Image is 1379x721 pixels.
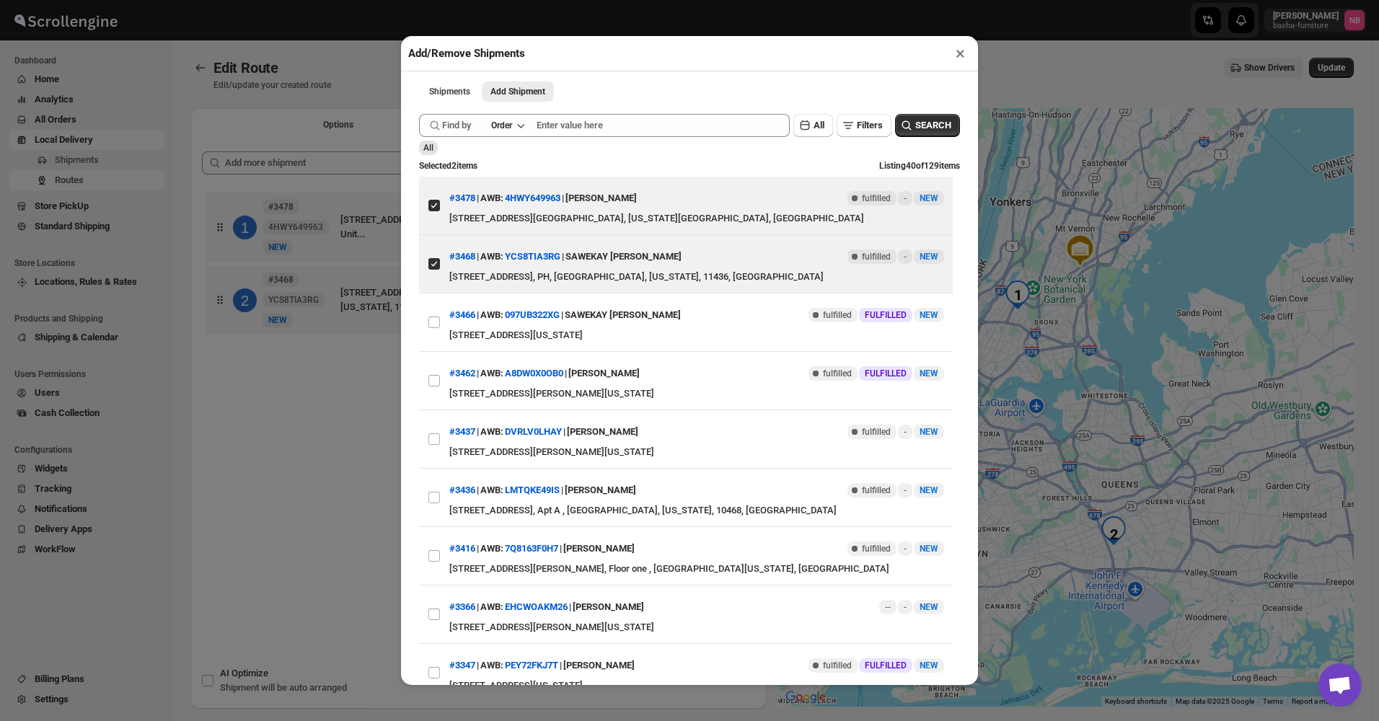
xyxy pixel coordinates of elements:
span: - [904,601,907,613]
span: fulfilled [862,426,891,438]
div: [STREET_ADDRESS][PERSON_NAME], Floor one , [GEOGRAPHIC_DATA][US_STATE], [GEOGRAPHIC_DATA] [449,562,944,576]
span: NEW [920,485,938,495]
div: | | [449,302,681,328]
button: × [950,43,971,63]
span: AWB: [480,249,503,264]
div: [PERSON_NAME] [573,594,644,620]
div: [STREET_ADDRESS], PH, [GEOGRAPHIC_DATA], [US_STATE], 11436, [GEOGRAPHIC_DATA] [449,270,944,284]
button: #3436 [449,485,475,495]
span: fulfilled [862,193,891,204]
span: NEW [920,602,938,612]
button: Filters [837,114,891,137]
span: NEW [920,660,938,671]
button: A8DW0X0OB0 [505,368,563,379]
button: #3416 [449,543,475,554]
span: - [904,193,907,204]
span: Find by [442,118,471,133]
div: SAWEKAY [PERSON_NAME] [565,302,681,328]
span: AWB: [480,600,503,614]
div: | | [449,185,637,211]
button: #3347 [449,660,475,671]
h2: Add/Remove Shipments [408,46,525,61]
div: [STREET_ADDRESS][PERSON_NAME][US_STATE] [449,445,944,459]
div: [STREET_ADDRESS][GEOGRAPHIC_DATA], [US_STATE][GEOGRAPHIC_DATA], [GEOGRAPHIC_DATA] [449,211,944,226]
span: AWB: [480,308,503,322]
button: 097UB322XG [505,309,560,320]
span: AWB: [480,191,503,205]
div: Selected Shipments [190,140,767,613]
span: fulfilled [823,309,852,321]
span: AWB: [480,658,503,673]
span: All [814,120,824,131]
span: SEARCH [915,118,951,133]
span: NEW [920,368,938,379]
div: | | [449,594,644,620]
span: NEW [920,310,938,320]
span: FULFILLED [865,368,907,379]
div: SAWEKAY [PERSON_NAME] [565,244,682,270]
div: Order [491,120,512,131]
span: AWB: [480,541,503,556]
div: | | [449,244,682,270]
span: fulfilled [862,543,891,554]
span: - [904,426,907,438]
span: FULFILLED [865,660,907,671]
div: [STREET_ADDRESS][US_STATE] [449,328,944,342]
span: AWB: [480,366,503,381]
span: Add Shipment [490,86,545,97]
div: | | [449,360,640,386]
span: NEW [920,252,938,262]
button: LMTQKE49IS [505,485,560,495]
button: 4HWY649963 [505,193,560,203]
span: fulfilled [823,660,852,671]
button: EHCWOAKM26 [505,601,568,612]
button: 7Q8163F0H7 [505,543,558,554]
a: Open chat [1318,663,1362,707]
button: #3478 [449,193,475,203]
span: NEW [920,544,938,554]
span: -- [885,601,891,613]
input: Enter value here [537,114,790,137]
div: [PERSON_NAME] [563,653,635,678]
div: | | [449,477,636,503]
button: YCS8TIA3RG [505,251,560,262]
div: | | [449,536,635,562]
button: #3466 [449,309,475,320]
span: fulfilled [862,485,891,496]
span: FULFILLED [865,309,907,321]
span: - [904,485,907,496]
button: All [793,114,833,137]
span: Selected 2 items [419,161,477,171]
span: fulfilled [823,368,852,379]
button: #3366 [449,601,475,612]
span: - [904,543,907,554]
button: #3437 [449,426,475,437]
div: [STREET_ADDRESS][US_STATE] [449,678,944,693]
div: [STREET_ADDRESS][PERSON_NAME][US_STATE] [449,386,944,401]
div: [PERSON_NAME] [568,360,640,386]
span: All [423,143,433,153]
div: | | [449,419,638,445]
div: [STREET_ADDRESS], Apt A , [GEOGRAPHIC_DATA], [US_STATE], 10468, [GEOGRAPHIC_DATA] [449,503,944,518]
button: PEY72FKJ7T [505,660,558,671]
div: | | [449,653,635,678]
button: SEARCH [895,114,960,137]
span: AWB: [480,425,503,439]
button: #3468 [449,251,475,262]
span: Filters [857,120,883,131]
span: NEW [920,193,938,203]
div: [PERSON_NAME] [567,419,638,445]
div: [PERSON_NAME] [565,185,637,211]
button: DVRLV0LHAY [505,426,562,437]
span: fulfilled [862,251,891,262]
div: [STREET_ADDRESS][PERSON_NAME][US_STATE] [449,620,944,634]
button: Order [483,115,532,136]
span: AWB: [480,483,503,497]
div: [PERSON_NAME] [563,536,635,562]
span: Listing 40 of 129 items [879,161,960,171]
span: NEW [920,427,938,437]
button: #3462 [449,368,475,379]
span: Shipments [429,86,470,97]
span: - [904,251,907,262]
div: [PERSON_NAME] [565,477,636,503]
